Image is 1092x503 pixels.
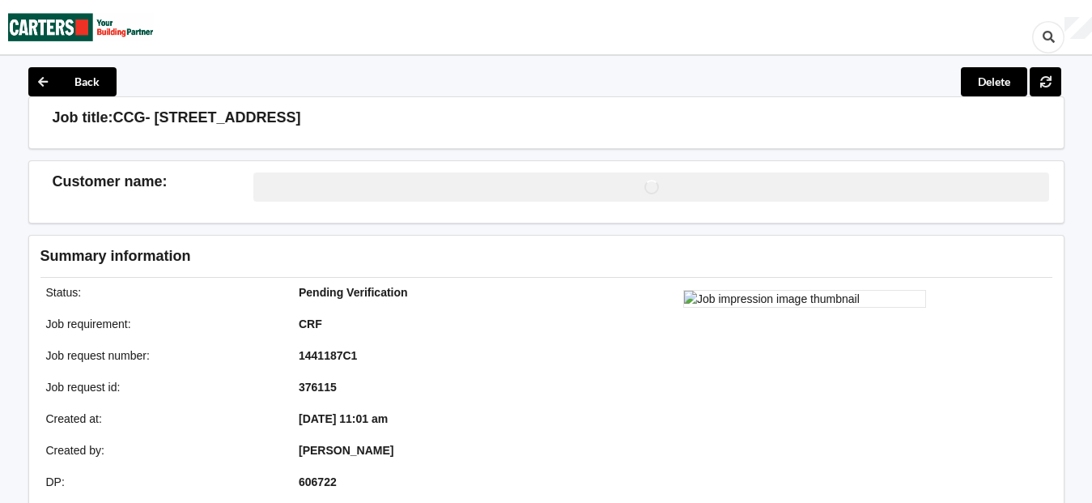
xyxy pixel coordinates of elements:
[1064,17,1092,40] div: User Profile
[8,1,154,53] img: Carters
[35,347,288,364] div: Job request number :
[299,381,337,394] b: 376115
[53,173,254,191] h3: Customer name :
[35,442,288,458] div: Created by :
[40,247,794,266] h3: Summary information
[35,284,288,301] div: Status :
[299,286,408,299] b: Pending Verification
[35,379,288,395] div: Job request id :
[53,109,113,127] h3: Job title:
[299,475,337,488] b: 606722
[961,67,1027,96] button: Delete
[113,109,301,127] h3: CCG- [STREET_ADDRESS]
[299,444,393,457] b: [PERSON_NAME]
[28,67,117,96] button: Back
[299,412,388,425] b: [DATE] 11:01 am
[299,318,322,330] b: CRF
[35,316,288,332] div: Job requirement :
[35,474,288,490] div: DP :
[35,411,288,427] div: Created at :
[683,290,926,308] img: Job impression image thumbnail
[299,349,357,362] b: 1441187C1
